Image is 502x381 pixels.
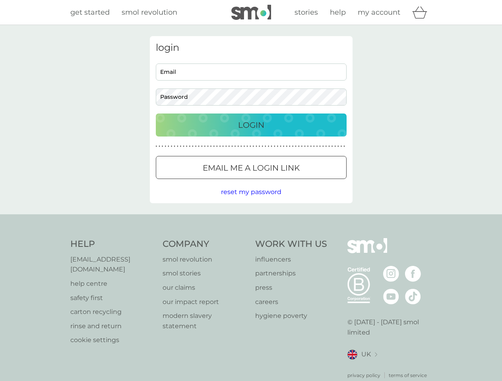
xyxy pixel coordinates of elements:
[256,144,257,148] p: ●
[195,144,197,148] p: ●
[156,114,347,137] button: Login
[326,144,327,148] p: ●
[347,317,432,337] p: © [DATE] - [DATE] smol limited
[280,144,281,148] p: ●
[244,144,245,148] p: ●
[343,144,345,148] p: ●
[240,144,242,148] p: ●
[301,144,303,148] p: ●
[221,187,281,197] button: reset my password
[328,144,330,148] p: ●
[225,144,227,148] p: ●
[70,307,155,317] a: carton recycling
[316,144,318,148] p: ●
[389,371,427,379] a: terms of service
[70,254,155,275] a: [EMAIL_ADDRESS][DOMAIN_NAME]
[163,283,247,293] a: our claims
[250,144,251,148] p: ●
[292,144,294,148] p: ●
[412,4,432,20] div: basket
[304,144,306,148] p: ●
[237,144,239,148] p: ●
[189,144,190,148] p: ●
[246,144,248,148] p: ●
[295,7,318,18] a: stories
[219,144,221,148] p: ●
[330,8,346,17] span: help
[204,144,206,148] p: ●
[222,144,224,148] p: ●
[255,238,327,250] h4: Work With Us
[347,238,387,265] img: smol
[201,144,203,148] p: ●
[277,144,279,148] p: ●
[262,144,263,148] p: ●
[186,144,188,148] p: ●
[70,279,155,289] a: help centre
[177,144,178,148] p: ●
[229,144,230,148] p: ●
[163,297,247,307] p: our impact report
[203,162,300,174] p: Email me a login link
[255,268,327,279] a: partnerships
[156,156,347,179] button: Email me a login link
[70,321,155,331] a: rinse and return
[213,144,215,148] p: ●
[255,311,327,321] p: hygiene poverty
[358,8,400,17] span: my account
[255,297,327,307] p: careers
[216,144,218,148] p: ●
[70,293,155,303] a: safety first
[165,144,166,148] p: ●
[271,144,272,148] p: ●
[70,238,155,250] h4: Help
[70,335,155,345] a: cookie settings
[122,8,177,17] span: smol revolution
[307,144,309,148] p: ●
[347,350,357,360] img: UK flag
[375,352,377,357] img: select a new location
[183,144,184,148] p: ●
[295,144,297,148] p: ●
[383,289,399,304] img: visit the smol Youtube page
[310,144,312,148] p: ●
[322,144,324,148] p: ●
[259,144,260,148] p: ●
[337,144,339,148] p: ●
[156,144,157,148] p: ●
[168,144,169,148] p: ●
[162,144,163,148] p: ●
[171,144,173,148] p: ●
[163,268,247,279] a: smol stories
[163,254,247,265] p: smol revolution
[383,266,399,282] img: visit the smol Instagram page
[180,144,182,148] p: ●
[198,144,200,148] p: ●
[298,144,300,148] p: ●
[255,254,327,265] a: influencers
[159,144,160,148] p: ●
[268,144,269,148] p: ●
[347,371,380,379] a: privacy policy
[265,144,266,148] p: ●
[156,42,347,54] h3: login
[289,144,291,148] p: ●
[405,289,421,304] img: visit the smol Tiktok page
[255,283,327,293] a: press
[331,144,333,148] p: ●
[235,144,236,148] p: ●
[319,144,321,148] p: ●
[341,144,342,148] p: ●
[163,311,247,331] a: modern slavery statement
